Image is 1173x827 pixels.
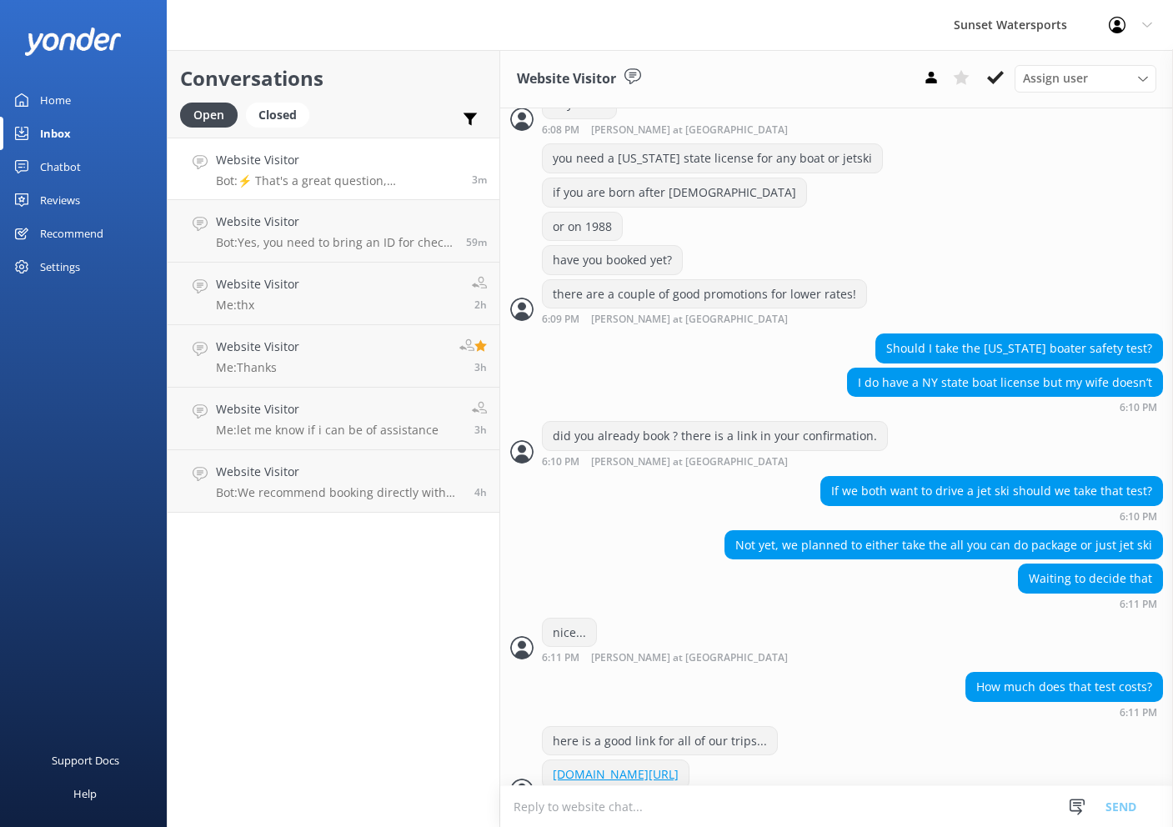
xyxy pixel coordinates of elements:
a: Website VisitorBot:We recommend booking directly with us for the best prices, as third-party site... [168,450,499,513]
h4: Website Visitor [216,151,459,169]
div: Inbox [40,117,71,150]
a: Website VisitorMe:thx2h [168,263,499,325]
div: Home [40,83,71,117]
div: 05:11pm 15-Aug-2025 (UTC -05:00) America/Cancun [1018,598,1163,609]
div: have you booked yet? [543,246,682,274]
div: If we both want to drive a jet ski should we take that test? [821,477,1162,505]
p: Bot: ⚡ That's a great question, unfortunately I do not know the answer. I'm going to reach out to... [216,173,459,188]
a: Website VisitorBot:⚡ That's a great question, unfortunately I do not know the answer. I'm going t... [168,138,499,200]
a: Website VisitorMe:let me know if i can be of assistance3h [168,388,499,450]
div: or on 1988 [543,213,622,241]
div: you need a [US_STATE] state license for any boat or jetski [543,144,882,173]
strong: 6:10 PM [542,457,579,468]
a: Website VisitorMe:Thanks3h [168,325,499,388]
div: Waiting to decide that [1019,564,1162,593]
div: Settings [40,250,80,283]
div: 05:11pm 15-Aug-2025 (UTC -05:00) America/Cancun [542,651,842,664]
a: Open [180,105,246,123]
div: nice... [543,619,596,647]
span: 05:08pm 15-Aug-2025 (UTC -05:00) America/Cancun [472,173,487,187]
h4: Website Visitor [216,275,299,293]
div: 05:10pm 15-Aug-2025 (UTC -05:00) America/Cancun [542,455,888,468]
span: 01:58pm 15-Aug-2025 (UTC -05:00) America/Cancun [474,360,487,374]
div: there are a couple of good promotions for lower rates! [543,280,866,308]
h4: Website Visitor [216,213,454,231]
h4: Website Visitor [216,400,439,419]
a: Website VisitorBot:Yes, you need to bring an ID for check-in, and digital IDs are accepted.59m [168,200,499,263]
p: Me: let me know if i can be of assistance [216,423,439,438]
span: [PERSON_NAME] at [GEOGRAPHIC_DATA] [591,653,788,664]
div: Not yet, we planned to either take the all you can do package or just jet ski [725,531,1162,559]
a: [DOMAIN_NAME][URL] [553,766,679,782]
strong: 6:10 PM [1120,403,1157,413]
div: I do have a NY state boat license but my wife doesn’t [848,368,1162,397]
strong: 6:11 PM [1120,708,1157,718]
span: Assign user [1023,69,1088,88]
div: Assign User [1015,65,1156,92]
div: 05:10pm 15-Aug-2025 (UTC -05:00) America/Cancun [820,510,1163,522]
div: Should I take the [US_STATE] boater safety test? [876,334,1162,363]
strong: 6:08 PM [542,125,579,136]
div: 05:09pm 15-Aug-2025 (UTC -05:00) America/Cancun [542,313,867,325]
div: if you are born after [DEMOGRAPHIC_DATA] [543,178,806,207]
strong: 6:11 PM [1120,599,1157,609]
strong: 6:09 PM [542,314,579,325]
h2: Conversations [180,63,487,94]
strong: 6:11 PM [542,653,579,664]
h3: Website Visitor [517,68,616,90]
div: 05:08pm 15-Aug-2025 (UTC -05:00) America/Cancun [542,123,842,136]
div: Support Docs [52,744,119,777]
span: 01:32pm 15-Aug-2025 (UTC -05:00) America/Cancun [474,423,487,437]
div: here is a good link for all of our trips... [543,727,777,755]
div: Open [180,103,238,128]
div: Reviews [40,183,80,217]
div: How much does that test costs? [966,673,1162,701]
span: 12:25pm 15-Aug-2025 (UTC -05:00) America/Cancun [474,485,487,499]
a: Closed [246,105,318,123]
span: [PERSON_NAME] at [GEOGRAPHIC_DATA] [591,125,788,136]
span: 02:25pm 15-Aug-2025 (UTC -05:00) America/Cancun [474,298,487,312]
div: 05:10pm 15-Aug-2025 (UTC -05:00) America/Cancun [847,401,1163,413]
div: Chatbot [40,150,81,183]
div: Closed [246,103,309,128]
div: Recommend [40,217,103,250]
div: did you already book ? there is a link in your confirmation. [543,422,887,450]
p: Bot: Yes, you need to bring an ID for check-in, and digital IDs are accepted. [216,235,454,250]
h4: Website Visitor [216,338,299,356]
img: yonder-white-logo.png [25,28,121,55]
div: Help [73,777,97,810]
p: Me: Thanks [216,360,299,375]
strong: 6:10 PM [1120,512,1157,522]
p: Me: thx [216,298,299,313]
p: Bot: We recommend booking directly with us for the best prices, as third-party sites like Groupon... [216,485,462,500]
div: 05:11pm 15-Aug-2025 (UTC -05:00) America/Cancun [965,706,1163,718]
h4: Website Visitor [216,463,462,481]
span: [PERSON_NAME] at [GEOGRAPHIC_DATA] [591,457,788,468]
span: [PERSON_NAME] at [GEOGRAPHIC_DATA] [591,314,788,325]
span: 04:12pm 15-Aug-2025 (UTC -05:00) America/Cancun [466,235,487,249]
